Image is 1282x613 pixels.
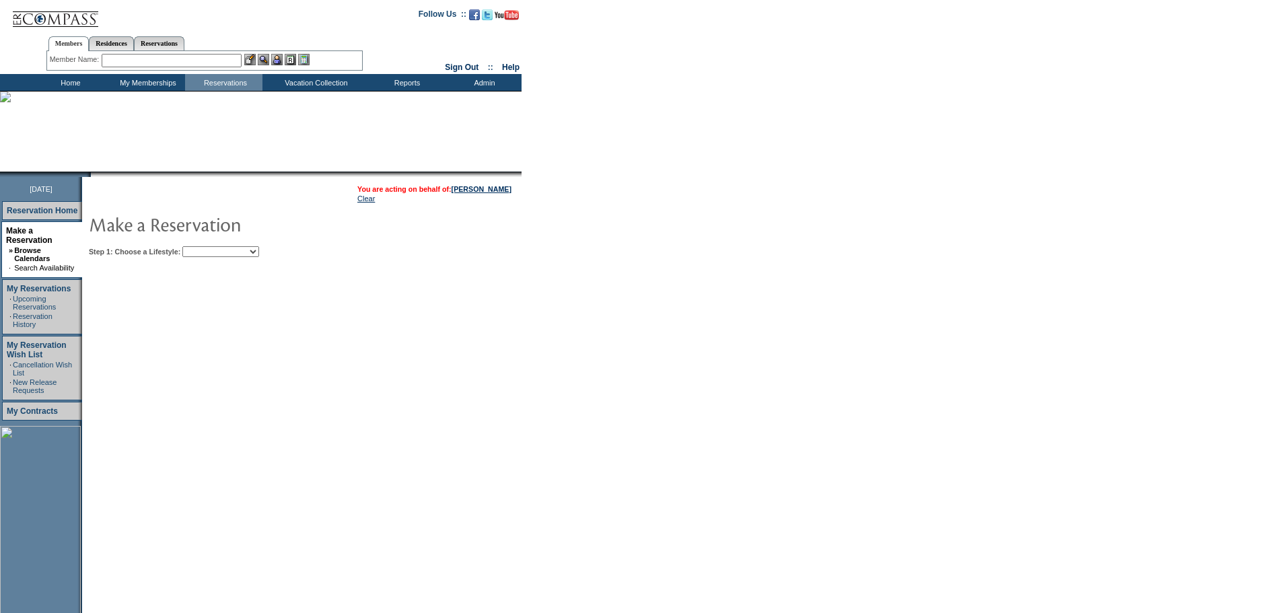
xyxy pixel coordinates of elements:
td: · [9,312,11,328]
td: Reports [367,74,444,91]
a: Sign Out [445,63,478,72]
a: Make a Reservation [6,226,52,245]
a: My Contracts [7,406,58,416]
td: · [9,295,11,311]
img: b_edit.gif [244,54,256,65]
b: » [9,246,13,254]
a: My Reservation Wish List [7,340,67,359]
img: View [258,54,269,65]
a: Search Availability [14,264,74,272]
a: Residences [89,36,134,50]
td: Follow Us :: [419,8,466,24]
img: b_calculator.gif [298,54,310,65]
a: Upcoming Reservations [13,295,56,311]
b: Step 1: Choose a Lifestyle: [89,248,180,256]
a: My Reservations [7,284,71,293]
td: Reservations [185,74,262,91]
a: Become our fan on Facebook [469,13,480,22]
img: Subscribe to our YouTube Channel [495,10,519,20]
a: New Release Requests [13,378,57,394]
a: Reservation Home [7,206,77,215]
td: Vacation Collection [262,74,367,91]
div: Member Name: [50,54,102,65]
td: · [9,378,11,394]
td: · [9,264,13,272]
a: Help [502,63,520,72]
img: Follow us on Twitter [482,9,493,20]
img: Impersonate [271,54,283,65]
td: Home [30,74,108,91]
a: Reservation History [13,312,52,328]
a: Browse Calendars [14,246,50,262]
img: Reservations [285,54,296,65]
td: Admin [444,74,522,91]
img: promoShadowLeftCorner.gif [86,172,91,177]
span: :: [488,63,493,72]
a: Cancellation Wish List [13,361,72,377]
img: pgTtlMakeReservation.gif [89,211,358,238]
span: You are acting on behalf of: [357,185,511,193]
span: [DATE] [30,185,52,193]
a: Clear [357,194,375,203]
a: [PERSON_NAME] [452,185,511,193]
img: blank.gif [91,172,92,177]
img: Become our fan on Facebook [469,9,480,20]
a: Reservations [134,36,184,50]
a: Subscribe to our YouTube Channel [495,13,519,22]
td: · [9,361,11,377]
a: Follow us on Twitter [482,13,493,22]
td: My Memberships [108,74,185,91]
a: Members [48,36,90,51]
